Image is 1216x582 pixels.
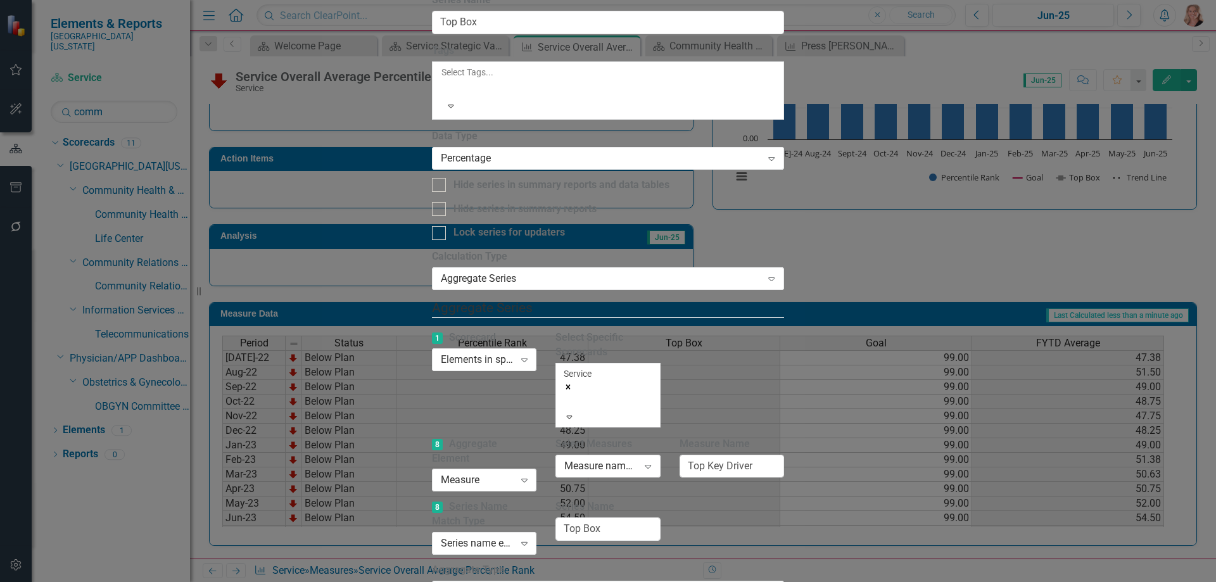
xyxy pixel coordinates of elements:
[564,459,638,473] div: Measure name contains...
[432,563,784,578] label: Aggregate Type
[432,298,784,318] legend: Aggregate Series
[555,331,660,360] label: Select Specific Scorecards
[432,331,536,345] label: Scorecard
[564,367,652,380] div: Service
[432,332,443,344] span: 1
[680,437,784,452] label: Measure Name
[564,380,652,393] div: Remove Service
[441,353,514,367] div: Elements in specific Scorecards
[432,502,443,513] span: 8
[441,536,514,551] div: Series name equals...
[432,439,443,450] span: 8
[441,473,514,488] div: Measure
[453,178,669,193] div: Hide series in summary reports and data tables
[432,44,784,58] label: Tags
[432,129,784,144] label: Data Type
[555,500,660,514] label: Series Name
[453,202,597,217] div: Hide series in summary reports
[432,250,784,264] label: Calculation Type
[441,66,775,79] div: Select Tags...
[441,272,761,286] div: Aggregate Series
[453,225,565,240] div: Lock series for updaters
[432,11,784,34] input: Series Name
[432,437,536,466] label: Aggregate Element
[555,437,660,452] label: Select Measures
[441,151,761,165] div: Percentage
[432,500,536,529] label: Series Name Match Type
